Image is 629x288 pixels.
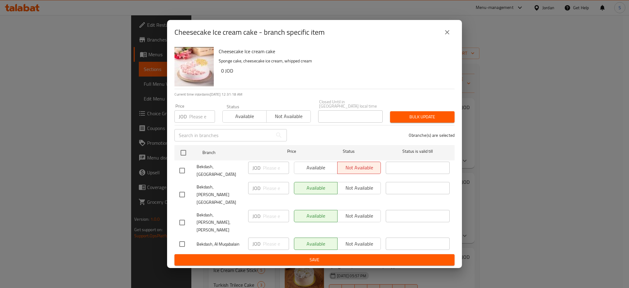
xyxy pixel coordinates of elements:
span: Status is valid till [386,148,450,155]
button: Not available [266,110,311,123]
h2: Cheesecake Ice cream cake - branch specific item [174,27,325,37]
button: Save [174,254,455,266]
button: Bulk update [390,111,455,123]
span: Save [179,256,450,264]
input: Please enter price [263,210,289,222]
input: Please enter price [189,110,215,123]
p: JOD [252,212,260,220]
img: Cheesecake Ice cream cake [174,47,214,86]
p: Current time in Jordan is [DATE] 12:31:18 AM [174,92,455,97]
span: Branch [202,149,266,156]
p: JOD [179,113,187,120]
span: Bekdash, [PERSON_NAME],[PERSON_NAME] [197,211,243,234]
button: close [440,25,455,40]
input: Search in branches [174,129,273,141]
p: JOD [252,164,260,172]
span: Bekdash, [PERSON_NAME][GEOGRAPHIC_DATA] [197,183,243,206]
input: Please enter price [263,238,289,250]
p: JOD [252,240,260,247]
span: Bulk update [395,113,450,121]
h6: Cheesecake Ice cream cake [219,47,450,56]
button: Available [222,110,267,123]
h6: 0 JOD [221,66,450,75]
p: 0 branche(s) are selected [409,132,455,138]
input: Please enter price [263,182,289,194]
span: Available [225,112,264,121]
span: Bekdash, [GEOGRAPHIC_DATA] [197,163,243,178]
input: Please enter price [263,162,289,174]
span: Not available [269,112,308,121]
span: Status [317,148,381,155]
p: JOD [252,184,260,192]
span: Price [271,148,312,155]
span: Bekdash, Al Muqabalain [197,240,243,248]
p: Sponge cake, cheesecake ice cream, whipped cream [219,57,450,65]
